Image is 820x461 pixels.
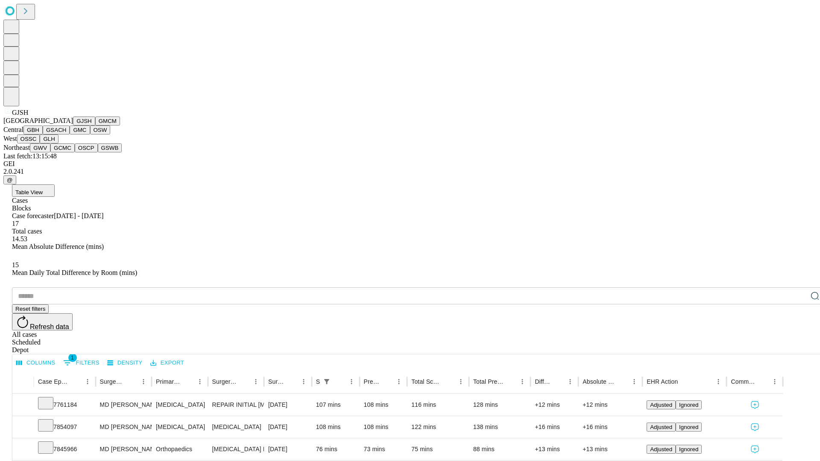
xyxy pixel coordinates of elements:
div: [DATE] [268,438,307,460]
div: MD [PERSON_NAME] [100,416,147,438]
button: Ignored [676,400,702,409]
span: 14.53 [12,235,27,242]
button: Sort [679,376,691,388]
button: Menu [455,376,467,388]
button: Sort [238,376,250,388]
button: Menu [298,376,310,388]
div: 1 active filter [321,376,333,388]
button: Menu [393,376,405,388]
button: Show filters [321,376,333,388]
span: [GEOGRAPHIC_DATA] [3,117,73,124]
div: +12 mins [583,394,638,416]
div: Scheduled In Room Duration [316,378,320,385]
button: GLH [40,134,58,143]
button: Refresh data [12,313,73,330]
button: Adjusted [647,423,676,432]
div: [DATE] [268,416,307,438]
div: +16 mins [583,416,638,438]
button: Menu [250,376,262,388]
div: Orthopaedics [156,438,203,460]
span: Ignored [679,402,698,408]
div: 108 mins [316,416,355,438]
div: 76 mins [316,438,355,460]
span: Adjusted [650,402,672,408]
span: Central [3,126,23,133]
div: +13 mins [535,438,574,460]
div: +12 mins [535,394,574,416]
div: 108 mins [364,416,403,438]
div: 2.0.241 [3,168,817,175]
button: Sort [70,376,82,388]
button: Export [148,356,186,370]
div: Absolute Difference [583,378,615,385]
button: Sort [504,376,516,388]
span: Mean Absolute Difference (mins) [12,243,104,250]
div: Total Scheduled Duration [411,378,442,385]
button: OSSC [17,134,40,143]
button: Menu [194,376,206,388]
button: Sort [757,376,769,388]
div: Case Epic Id [38,378,69,385]
span: Reset filters [15,306,45,312]
button: GMC [70,125,90,134]
div: GEI [3,160,817,168]
div: +16 mins [535,416,574,438]
div: 73 mins [364,438,403,460]
button: Expand [17,442,29,457]
button: Sort [552,376,564,388]
button: Menu [712,376,724,388]
span: Northeast [3,144,30,151]
span: Refresh data [30,323,69,330]
button: Menu [82,376,94,388]
div: Comments [731,378,756,385]
button: Ignored [676,445,702,454]
button: GJSH [73,117,95,125]
button: Sort [286,376,298,388]
button: GSWB [98,143,122,152]
button: Menu [516,376,528,388]
div: Difference [535,378,551,385]
div: MD [PERSON_NAME] [PERSON_NAME] [100,438,147,460]
div: [MEDICAL_DATA] [212,416,260,438]
div: +13 mins [583,438,638,460]
button: OSCP [75,143,98,152]
span: Total cases [12,228,42,235]
button: GCMC [50,143,75,152]
button: Sort [616,376,628,388]
button: OSW [90,125,111,134]
button: Table View [12,184,55,197]
button: Reset filters [12,304,49,313]
div: 122 mins [411,416,465,438]
button: Menu [769,376,781,388]
button: Adjusted [647,445,676,454]
div: 138 mins [473,416,527,438]
span: 17 [12,220,19,227]
div: 7854097 [38,416,91,438]
button: Density [105,356,145,370]
span: @ [7,177,13,183]
span: Adjusted [650,424,672,430]
div: [MEDICAL_DATA] [156,416,203,438]
span: 15 [12,261,19,268]
span: GJSH [12,109,28,116]
div: Surgery Date [268,378,285,385]
button: Expand [17,398,29,413]
div: 116 mins [411,394,465,416]
button: Menu [138,376,149,388]
button: Ignored [676,423,702,432]
button: Sort [443,376,455,388]
div: 7761184 [38,394,91,416]
span: 1 [68,353,77,362]
div: [MEDICAL_DATA] [156,394,203,416]
button: Select columns [14,356,58,370]
div: Primary Service [156,378,181,385]
button: Sort [334,376,346,388]
button: Sort [381,376,393,388]
div: EHR Action [647,378,678,385]
span: Ignored [679,424,698,430]
span: Ignored [679,446,698,452]
div: MD [PERSON_NAME] [100,394,147,416]
button: Sort [182,376,194,388]
span: West [3,135,17,142]
button: Sort [126,376,138,388]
